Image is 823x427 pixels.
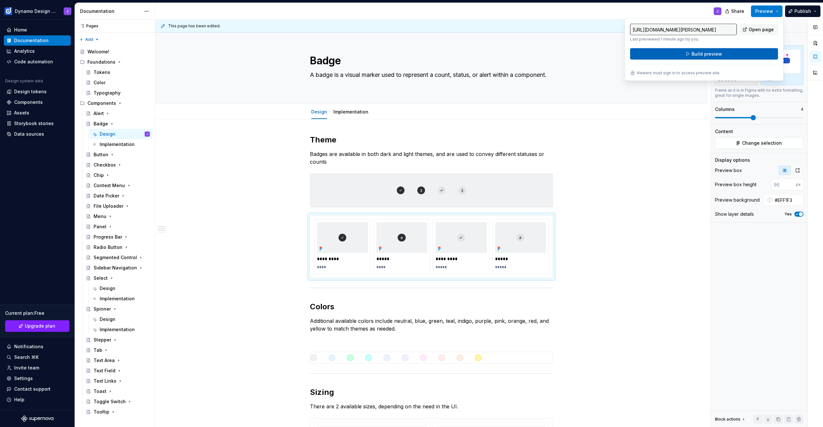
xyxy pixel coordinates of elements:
div: Preview background [715,197,760,203]
div: Dynamo Design System [15,8,56,14]
img: c95b42e1-2ccc-4acd-9141-aa104076eca5.png [310,352,553,364]
a: Button [83,150,152,160]
a: Upgrade plan [5,320,69,332]
a: Menu [83,211,152,222]
a: Tokens [83,67,152,77]
a: Sidebar Navigation [83,263,152,273]
div: File Uploader [94,203,123,209]
button: Share [722,5,748,17]
button: Search ⌘K [4,352,71,362]
div: Preview box height [715,181,756,188]
div: Radio Button [94,244,122,250]
div: Components [14,99,43,105]
button: Preview [751,5,782,17]
a: Radio Button [83,242,152,252]
button: Contact support [4,384,71,394]
div: Design [100,316,115,323]
a: Badge [83,119,152,129]
div: Context Menu [94,182,125,189]
div: Sidebar Navigation [94,265,137,271]
div: Tab [94,347,102,353]
span: Upgrade plan [25,323,55,329]
div: Chip [94,172,104,178]
div: Implementation [100,326,135,333]
div: Segmented Control [94,254,137,261]
div: Panel [94,223,106,230]
div: Notifications [14,343,43,350]
a: Segmented Control [83,252,152,263]
a: Design [311,109,327,114]
div: Progress Bar [94,234,122,240]
img: 79e500fb-c721-4d28-9aec-28b4b14c58d5.svg [310,174,553,207]
div: Implementation [100,295,135,302]
div: Design [100,131,115,137]
a: Documentation [4,35,71,46]
button: Publish [785,5,820,17]
div: Date Picker [94,193,119,199]
div: Foundations [87,59,115,65]
a: Components [4,97,71,107]
div: Invite team [14,365,39,371]
a: Design [89,283,152,294]
div: Button [94,151,108,158]
div: Typography [94,90,121,96]
div: Menu [94,213,106,220]
a: Assets [4,108,71,118]
a: Implementation [89,139,152,150]
div: Storybook stories [14,120,54,127]
a: Alert [83,108,152,119]
a: Analytics [4,46,71,56]
div: Design tokens [14,88,47,95]
span: Open page [749,26,774,33]
a: Design [89,314,152,324]
div: Content [715,128,733,135]
button: Add [77,35,101,44]
h2: Theme [310,135,553,145]
div: Text Links [94,378,116,384]
a: DesignJ [89,129,152,139]
textarea: A badge is a visual marker used to represent a count, status, or alert within a component. [309,70,552,88]
div: J [67,9,68,14]
button: Notifications [4,341,71,352]
div: Design [100,285,115,292]
p: There are 2 available sizes, depending on the need in the UI. [310,403,553,410]
a: Code automation [4,57,71,67]
a: Tab [83,345,152,355]
p: px [796,182,801,187]
a: Text Field [83,366,152,376]
span: Change selection [742,140,782,146]
a: Design tokens [4,86,71,97]
a: Spinner [83,304,152,314]
button: Help [4,395,71,405]
div: J [717,9,719,14]
input: Auto [772,194,803,206]
div: Components [77,98,152,108]
div: Block actions [715,415,746,424]
div: Data sources [14,131,44,137]
span: Preview [755,8,773,14]
div: Text Field [94,368,115,374]
div: Settings [14,375,33,382]
div: Search ⌘K [14,354,39,360]
a: Text Area [83,355,152,366]
p: Additional available colors include neutral, blue, green, teal, indigo, purple, pink, orange, red... [310,317,553,332]
input: 96 [771,179,796,190]
a: Implementation [333,109,368,114]
p: Last previewed 1 minute ago by you. [630,37,737,42]
div: Display options [715,157,750,163]
a: Tooltip [83,407,152,417]
a: Text Links [83,376,152,386]
a: Settings [4,373,71,384]
div: Stepper [94,337,111,343]
span: Add [85,37,93,42]
div: Preview box [715,167,742,174]
div: Color [94,79,105,86]
div: Alert [94,110,104,117]
a: Implementation [89,324,152,335]
p: Viewers must sign in to access preview site. [637,70,720,76]
a: Panel [83,222,152,232]
span: This page has been edited. [168,23,221,29]
div: Pages [77,23,98,29]
a: Typography [83,88,152,98]
a: Stepper [83,335,152,345]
